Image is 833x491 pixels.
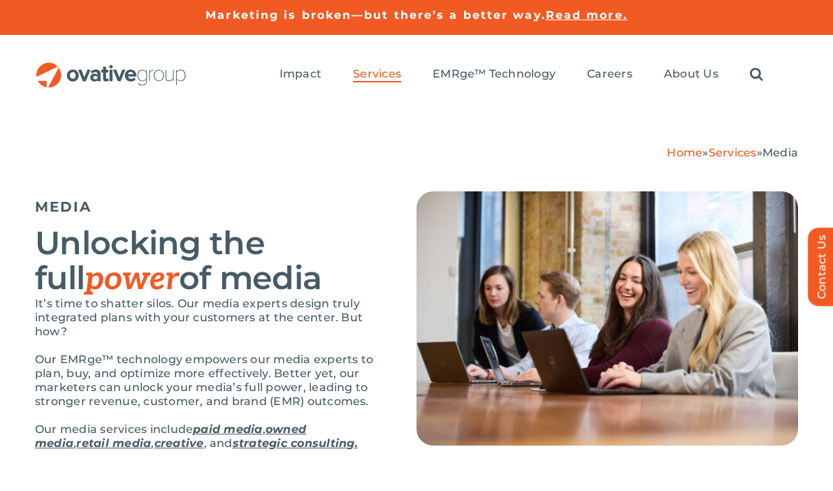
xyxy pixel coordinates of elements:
[193,423,262,436] a: paid media
[587,67,632,81] span: Careers
[76,437,151,450] a: retail media
[353,67,401,81] span: Services
[280,67,321,81] span: Impact
[762,146,798,159] span: Media
[280,52,763,97] nav: Menu
[154,437,204,450] a: creative
[35,297,382,339] p: It’s time to shatter silos. Our media experts design truly integrated plans with your customers a...
[280,67,321,82] a: Impact
[546,8,628,22] a: Read more.
[709,146,757,159] a: Services
[664,67,718,81] span: About Us
[35,353,382,409] p: Our EMRge™ technology empowers our media experts to plan, buy, and optimize more effectively. Bet...
[750,67,763,82] a: Search
[433,67,556,82] a: EMRge™ Technology
[664,67,718,82] a: About Us
[35,423,306,450] a: owned media
[205,8,546,22] a: Marketing is broken—but there’s a better way.
[35,198,382,215] h5: MEDIA
[433,67,556,81] span: EMRge™ Technology
[416,191,798,446] img: Media – Hero
[85,260,179,299] em: power
[233,437,358,450] a: strategic consulting.
[353,67,401,82] a: Services
[35,226,382,297] h2: Unlocking the full of media
[667,146,702,159] a: Home
[35,61,187,74] a: OG_Full_horizontal_RGB
[35,423,382,450] p: Our media services include , , , , and
[667,146,798,159] span: » »
[587,67,632,82] a: Careers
